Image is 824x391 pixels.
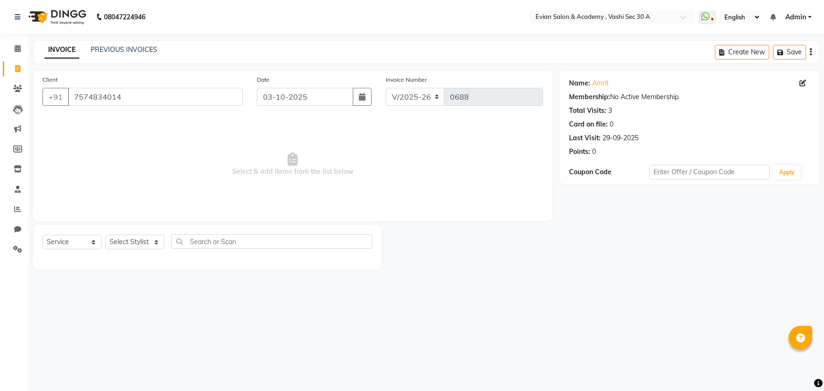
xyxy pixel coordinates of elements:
[592,78,609,88] a: Amrit
[649,165,770,179] input: Enter Offer / Coupon Code
[569,147,590,157] div: Points:
[386,76,427,84] label: Invoice Number
[91,45,157,54] a: PREVIOUS INVOICES
[569,119,608,129] div: Card on file:
[773,45,806,59] button: Save
[784,353,815,382] iframe: chat widget
[715,45,769,59] button: Create New
[610,119,613,129] div: 0
[603,133,638,143] div: 29-09-2025
[785,12,806,22] span: Admin
[42,88,69,106] button: +91
[171,234,372,249] input: Search or Scan
[24,4,89,30] img: logo
[569,167,649,177] div: Coupon Code
[44,42,79,59] a: INVOICE
[569,106,606,116] div: Total Visits:
[569,78,590,88] div: Name:
[569,92,810,102] div: No Active Membership
[104,4,145,30] b: 08047224946
[569,92,610,102] div: Membership:
[569,133,601,143] div: Last Visit:
[68,88,243,106] input: Search by Name/Mobile/Email/Code
[592,147,596,157] div: 0
[608,106,612,116] div: 3
[42,76,58,84] label: Client
[42,117,543,212] span: Select & add items from the list below
[773,165,800,179] button: Apply
[257,76,270,84] label: Date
